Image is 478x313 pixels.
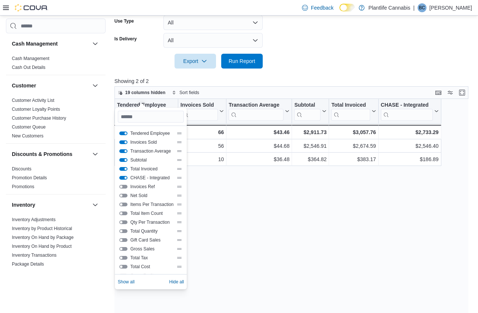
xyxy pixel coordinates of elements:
button: Customer [12,82,89,89]
span: Inventory On Hand by Product [12,243,72,249]
div: Drag handle [176,237,182,243]
button: All [163,33,263,48]
button: Total Item Count [119,212,127,215]
div: Drag handle [176,264,182,270]
div: $44.68 [229,141,289,150]
span: Net Sold [130,193,174,199]
span: Promotion Details [12,175,47,181]
a: Customer Purchase History [12,116,66,121]
div: $383.17 [331,155,376,164]
div: Drag handle [176,228,182,234]
span: Inventory Transactions [12,252,57,258]
a: Customer Loyalty Points [12,107,60,112]
a: Discounts [12,166,31,172]
button: Subtotal [294,102,326,121]
button: All [163,15,263,30]
div: Drag handle [176,148,182,154]
div: 66 [180,128,224,137]
div: Drag handle [176,193,182,199]
button: Items Per Transaction [119,203,127,206]
div: Transaction Average [229,102,283,121]
a: Customer Queue [12,124,46,130]
button: Sort fields [169,88,202,97]
span: Cash Out Details [12,64,46,70]
span: Gift Card Sales [130,237,174,243]
span: Gross Profit [130,273,174,279]
div: Discounts & Promotions [6,164,106,194]
div: Drag handle [176,210,182,216]
button: Cash Management [12,40,89,47]
button: Inventory [12,201,89,209]
p: | [413,3,415,12]
div: 56 [180,141,224,150]
div: $3,057.76 [331,128,376,137]
button: Transaction Average [229,102,289,121]
p: [PERSON_NAME] [429,3,472,12]
div: Subtotal [294,102,321,109]
button: Cash Management [91,39,100,48]
button: Discounts & Promotions [12,150,89,158]
button: 19 columns hidden [115,88,169,97]
span: Items Per Transaction [130,202,174,207]
button: Tendered Employee [117,102,176,121]
button: Subtotal [119,158,127,162]
div: $43.46 [229,128,289,137]
h3: Customer [12,82,36,89]
div: $2,546.40 [381,141,438,150]
div: Tendered Employee [117,102,170,121]
button: Enter fullscreen [458,88,467,97]
button: Invoices Sold [119,140,127,144]
span: Hide all [169,279,184,285]
button: Invoices Sold [180,102,224,121]
span: Inventory by Product Historical [12,226,72,232]
div: Invoices Sold [180,102,218,121]
div: Cash Management [6,54,106,75]
button: Gross Profit [119,274,127,277]
div: Drag handle [176,139,182,145]
input: Dark Mode [339,4,355,11]
button: Transaction Average [119,149,127,153]
button: Invoices Ref [119,185,127,189]
button: Total Cost [119,265,127,269]
span: Customer Queue [12,124,46,130]
span: Subtotal [130,157,174,163]
div: Drag handle [176,219,182,225]
span: Dark Mode [339,11,340,12]
button: Total Tax [119,256,127,260]
div: Drag handle [176,166,182,172]
div: Drag handle [176,175,182,181]
a: Package Details [12,262,44,267]
div: Drag handle [176,273,182,279]
span: Sort fields [179,90,199,96]
span: Tendered Employee [130,130,174,136]
div: Invoices Sold [180,102,218,109]
div: $2,911.73 [294,128,326,137]
a: New Customers [12,133,43,139]
span: Total Cost [130,264,174,270]
h3: Cash Management [12,40,58,47]
label: Use Type [114,18,134,24]
a: Inventory Transactions [12,253,57,258]
div: $2,733.29 [381,128,438,137]
span: Customer Activity List [12,97,54,103]
button: CHASE - Integrated [381,102,438,121]
button: Display options [446,88,455,97]
button: Hide all [169,277,184,286]
span: Total Item Count [130,210,174,216]
a: Inventory On Hand by Product [12,244,72,249]
h3: Discounts & Promotions [12,150,72,158]
div: Drag handle [176,202,182,207]
a: Promotion Details [12,175,47,180]
div: Transaction Average [229,102,283,109]
div: Subtotal [294,102,321,121]
span: CHASE - Integrated [130,175,174,181]
span: Inventory Adjustments [12,217,56,223]
button: Qty Per Transaction [119,220,127,224]
button: CHASE - Integrated [119,176,127,180]
div: $36.48 [229,155,289,164]
span: Invoices Sold [130,139,174,145]
div: Beau Cadrin [418,3,426,12]
span: Promotions [12,184,34,190]
p: Showing 2 of 2 [114,77,472,85]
